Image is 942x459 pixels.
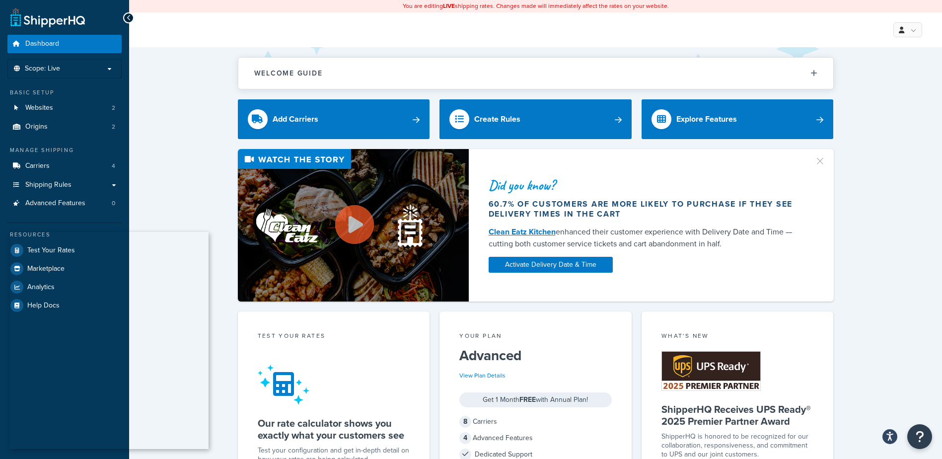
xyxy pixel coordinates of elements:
b: LIVE [443,1,455,10]
p: ShipperHQ is honored to be recognized for our collaboration, responsiveness, and commitment to UP... [661,432,814,459]
a: Add Carriers [238,99,430,139]
span: Scope: Live [25,65,60,73]
a: Shipping Rules [7,176,122,194]
div: Resources [7,230,122,239]
span: 2 [112,123,115,131]
div: Advanced Features [459,431,612,445]
span: Websites [25,104,53,112]
div: Add Carriers [273,112,318,126]
span: 4 [112,162,115,170]
div: What's New [661,331,814,343]
div: Your Plan [459,331,612,343]
a: Dashboard [7,35,122,53]
div: Test your rates [258,331,410,343]
span: Carriers [25,162,50,170]
button: Open Resource Center [907,424,932,449]
a: Test Your Rates [7,241,122,259]
li: Advanced Features [7,194,122,213]
a: Marketplace [7,260,122,278]
div: Get 1 Month with Annual Plan! [459,392,612,407]
li: Websites [7,99,122,117]
h5: ShipperHQ Receives UPS Ready® 2025 Premier Partner Award [661,403,814,427]
div: Carriers [459,415,612,429]
button: Welcome Guide [238,58,833,89]
a: Explore Features [642,99,834,139]
span: Dashboard [25,40,59,48]
span: 0 [112,199,115,208]
span: Origins [25,123,48,131]
a: Carriers4 [7,157,122,175]
a: Origins2 [7,118,122,136]
img: Video thumbnail [238,149,469,302]
a: Create Rules [439,99,632,139]
div: 60.7% of customers are more likely to purchase if they see delivery times in the cart [489,199,802,219]
a: Analytics [7,278,122,296]
span: 2 [112,104,115,112]
h5: Our rate calculator shows you exactly what your customers see [258,417,410,441]
li: Carriers [7,157,122,175]
span: Advanced Features [25,199,85,208]
a: Websites2 [7,99,122,117]
a: Activate Delivery Date & Time [489,257,613,273]
div: Create Rules [474,112,520,126]
a: Advanced Features0 [7,194,122,213]
h2: Welcome Guide [254,70,323,77]
div: Did you know? [489,178,802,192]
div: Manage Shipping [7,146,122,154]
a: Clean Eatz Kitchen [489,226,556,237]
div: enhanced their customer experience with Delivery Date and Time — cutting both customer service ti... [489,226,802,250]
a: Help Docs [7,297,122,314]
span: 8 [459,416,471,428]
div: Explore Features [676,112,737,126]
li: Origins [7,118,122,136]
span: 4 [459,432,471,444]
span: Shipping Rules [25,181,72,189]
strong: FREE [519,394,536,405]
div: Basic Setup [7,88,122,97]
h5: Advanced [459,348,612,364]
a: View Plan Details [459,371,506,380]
